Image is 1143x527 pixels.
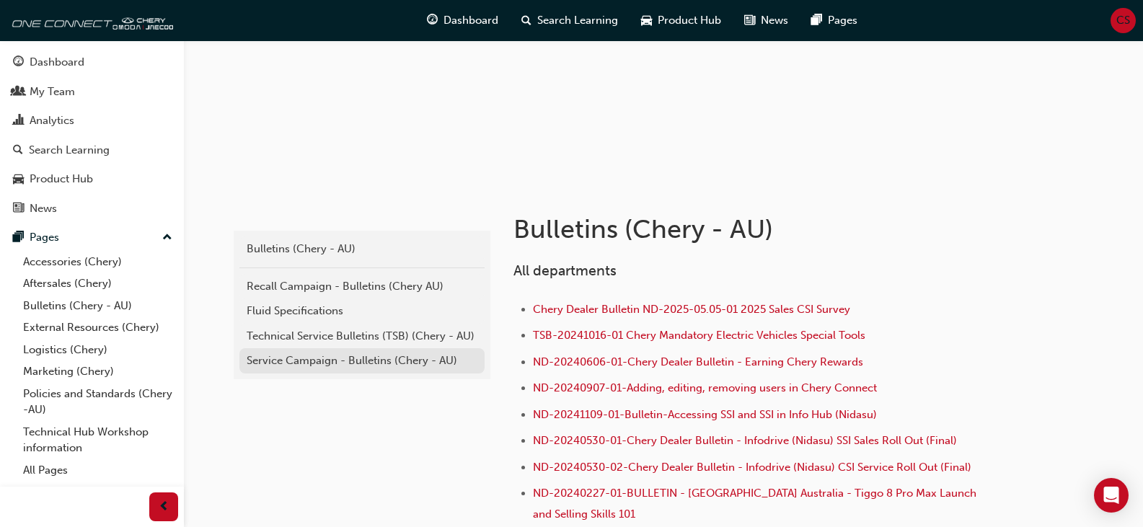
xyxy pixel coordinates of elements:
[17,273,178,295] a: Aftersales (Chery)
[162,229,172,247] span: up-icon
[533,434,957,447] a: ND-20240530-01-Chery Dealer Bulletin - Infodrive (Nidasu) SSI Sales Roll Out (Final)
[761,12,788,29] span: News
[533,487,979,521] a: ND-20240227-01-BULLETIN - [GEOGRAPHIC_DATA] Australia - Tiggo 8 Pro Max Launch and Selling Skills...
[239,348,485,373] a: Service Campaign - Bulletins (Chery - AU)
[733,6,800,35] a: news-iconNews
[800,6,869,35] a: pages-iconPages
[1111,8,1136,33] button: CS
[513,213,987,245] h1: Bulletins (Chery - AU)
[247,303,477,319] div: Fluid Specifications
[30,200,57,217] div: News
[7,6,173,35] img: oneconnect
[30,54,84,71] div: Dashboard
[17,295,178,317] a: Bulletins (Chery - AU)
[6,79,178,105] a: My Team
[30,84,75,100] div: My Team
[533,408,877,421] a: ND-20241109-01-Bulletin-Accessing SSI and SSI in Info Hub (Nidasu)
[17,316,178,339] a: External Resources (Chery)
[159,498,169,516] span: prev-icon
[521,12,531,30] span: search-icon
[533,355,863,368] a: ND-20240606-01-Chery Dealer Bulletin - Earning Chery Rewards
[641,12,652,30] span: car-icon
[533,303,850,316] a: Chery Dealer Bulletin ND-2025-05.05-01 2025 Sales CSI Survey
[533,381,877,394] a: ND-20240907-01-Adding, editing, removing users in Chery Connect
[17,383,178,421] a: Policies and Standards (Chery -AU)
[6,137,178,164] a: Search Learning
[630,6,733,35] a: car-iconProduct Hub
[415,6,510,35] a: guage-iconDashboard
[6,49,178,76] a: Dashboard
[658,12,721,29] span: Product Hub
[533,329,865,342] a: TSB-20241016-01 Chery Mandatory Electric Vehicles Special Tools
[17,360,178,383] a: Marketing (Chery)
[6,224,178,251] button: Pages
[537,12,618,29] span: Search Learning
[533,461,971,474] a: ND-20240530-02-Chery Dealer Bulletin - Infodrive (Nidasu) CSI Service Roll Out (Final)
[1116,12,1130,29] span: CS
[29,142,110,159] div: Search Learning
[13,203,24,216] span: news-icon
[443,12,498,29] span: Dashboard
[744,12,755,30] span: news-icon
[17,251,178,273] a: Accessories (Chery)
[247,353,477,369] div: Service Campaign - Bulletins (Chery - AU)
[30,112,74,129] div: Analytics
[239,298,485,324] a: Fluid Specifications
[427,12,438,30] span: guage-icon
[6,46,178,224] button: DashboardMy TeamAnalyticsSearch LearningProduct HubNews
[513,262,617,279] span: All departments
[1094,478,1129,513] div: Open Intercom Messenger
[13,86,24,99] span: people-icon
[247,278,477,295] div: Recall Campaign - Bulletins (Chery AU)
[510,6,630,35] a: search-iconSearch Learning
[239,324,485,349] a: Technical Service Bulletins (TSB) (Chery - AU)
[811,12,822,30] span: pages-icon
[13,115,24,128] span: chart-icon
[13,173,24,186] span: car-icon
[13,144,23,157] span: search-icon
[30,171,93,187] div: Product Hub
[6,166,178,192] a: Product Hub
[30,229,59,246] div: Pages
[247,241,477,257] div: Bulletins (Chery - AU)
[13,56,24,69] span: guage-icon
[13,231,24,244] span: pages-icon
[17,339,178,361] a: Logistics (Chery)
[239,236,485,262] a: Bulletins (Chery - AU)
[247,328,477,345] div: Technical Service Bulletins (TSB) (Chery - AU)
[17,421,178,459] a: Technical Hub Workshop information
[17,459,178,482] a: All Pages
[6,195,178,222] a: News
[6,107,178,134] a: Analytics
[828,12,857,29] span: Pages
[239,274,485,299] a: Recall Campaign - Bulletins (Chery AU)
